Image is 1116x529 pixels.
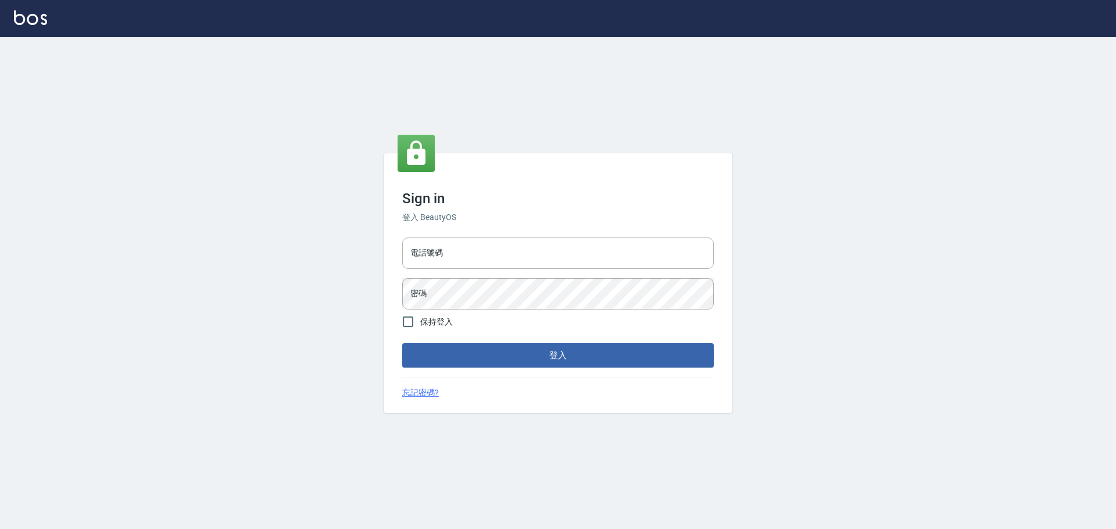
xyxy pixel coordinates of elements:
button: 登入 [402,343,714,368]
h3: Sign in [402,190,714,207]
a: 忘記密碼? [402,387,439,399]
h6: 登入 BeautyOS [402,211,714,224]
span: 保持登入 [420,316,453,328]
img: Logo [14,10,47,25]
